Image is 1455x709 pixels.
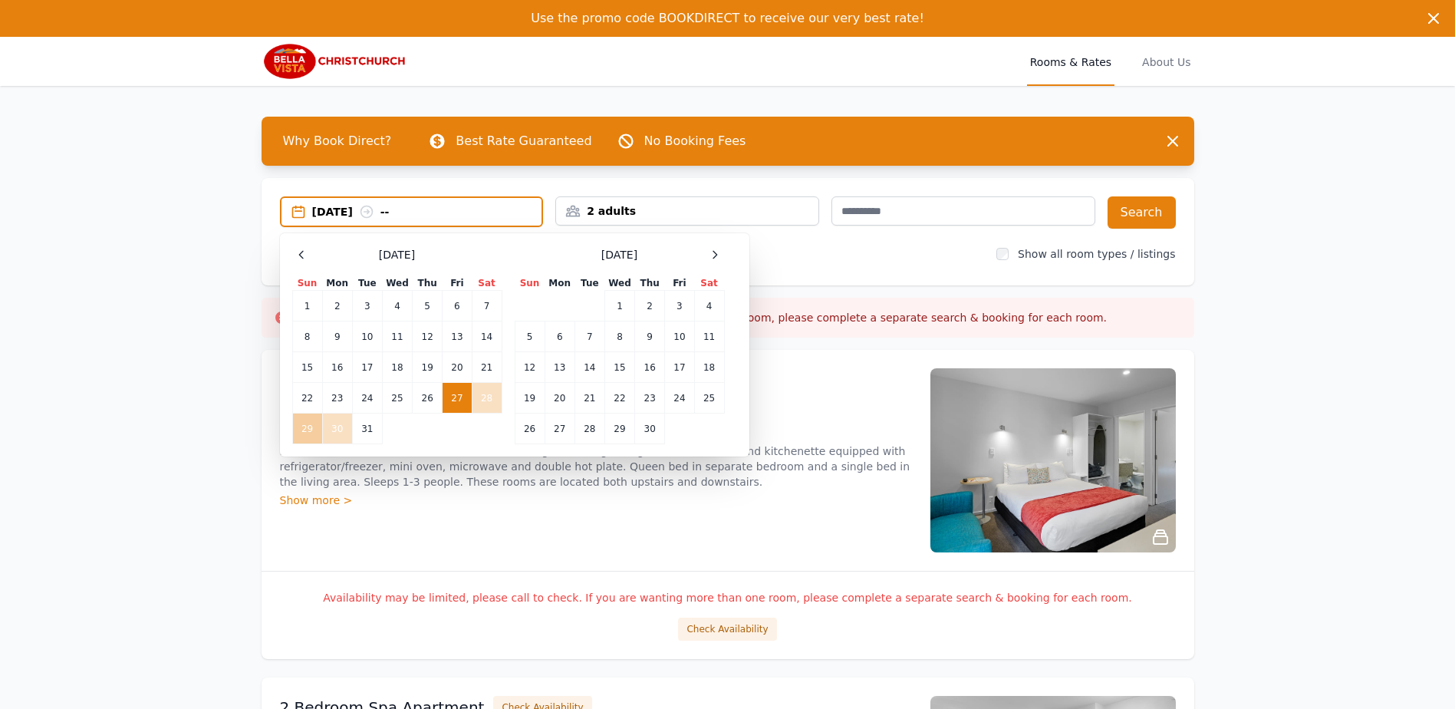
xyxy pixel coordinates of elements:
[379,247,415,262] span: [DATE]
[443,352,472,383] td: 20
[443,291,472,322] td: 6
[271,126,404,157] span: Why Book Direct?
[292,352,322,383] td: 15
[262,43,410,80] img: Bella Vista Christchurch
[472,276,502,291] th: Sat
[604,291,634,322] td: 1
[545,383,574,414] td: 20
[604,276,634,291] th: Wed
[472,291,502,322] td: 7
[515,352,545,383] td: 12
[604,383,634,414] td: 22
[604,352,634,383] td: 15
[1018,248,1175,260] label: Show all room types / listings
[665,291,694,322] td: 3
[312,204,542,219] div: [DATE] --
[472,352,502,383] td: 21
[694,383,724,414] td: 25
[665,276,694,291] th: Fri
[292,276,322,291] th: Sun
[382,322,412,352] td: 11
[292,383,322,414] td: 22
[515,276,545,291] th: Sun
[635,291,665,322] td: 2
[413,322,443,352] td: 12
[292,414,322,444] td: 29
[382,383,412,414] td: 25
[574,352,604,383] td: 14
[280,590,1176,605] p: Availability may be limited, please call to check. If you are wanting more than one room, please ...
[665,322,694,352] td: 10
[635,414,665,444] td: 30
[574,414,604,444] td: 28
[515,414,545,444] td: 26
[280,493,912,508] div: Show more >
[694,322,724,352] td: 11
[472,383,502,414] td: 28
[574,276,604,291] th: Tue
[382,291,412,322] td: 4
[456,132,591,150] p: Best Rate Guaranteed
[443,276,472,291] th: Fri
[352,414,382,444] td: 31
[556,203,818,219] div: 2 adults
[382,276,412,291] th: Wed
[352,322,382,352] td: 10
[604,414,634,444] td: 29
[322,414,352,444] td: 30
[382,352,412,383] td: 18
[694,291,724,322] td: 4
[322,291,352,322] td: 2
[443,383,472,414] td: 27
[545,352,574,383] td: 13
[443,322,472,352] td: 13
[694,276,724,291] th: Sat
[545,276,574,291] th: Mon
[292,291,322,322] td: 1
[545,414,574,444] td: 27
[531,11,924,25] span: Use the promo code BOOKDIRECT to receive our very best rate!
[635,352,665,383] td: 16
[292,322,322,352] td: 8
[322,276,352,291] th: Mon
[322,352,352,383] td: 16
[413,291,443,322] td: 5
[644,132,746,150] p: No Booking Fees
[352,276,382,291] th: Tue
[322,322,352,352] td: 9
[515,383,545,414] td: 19
[678,618,776,641] button: Check Availability
[322,383,352,414] td: 23
[352,383,382,414] td: 24
[472,322,502,352] td: 14
[280,444,912,490] p: Ensuite bathroom with shower, comfortable lounge including dining table and chairs, and kitchenet...
[574,383,604,414] td: 21
[545,322,574,352] td: 6
[635,276,665,291] th: Thu
[604,322,634,352] td: 8
[694,352,724,383] td: 18
[574,322,604,352] td: 7
[413,383,443,414] td: 26
[665,352,694,383] td: 17
[413,352,443,383] td: 19
[1027,37,1114,86] a: Rooms & Rates
[1139,37,1193,86] a: About Us
[413,276,443,291] th: Thu
[352,352,382,383] td: 17
[635,322,665,352] td: 9
[601,247,637,262] span: [DATE]
[515,322,545,352] td: 5
[665,383,694,414] td: 24
[1108,196,1176,229] button: Search
[352,291,382,322] td: 3
[635,383,665,414] td: 23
